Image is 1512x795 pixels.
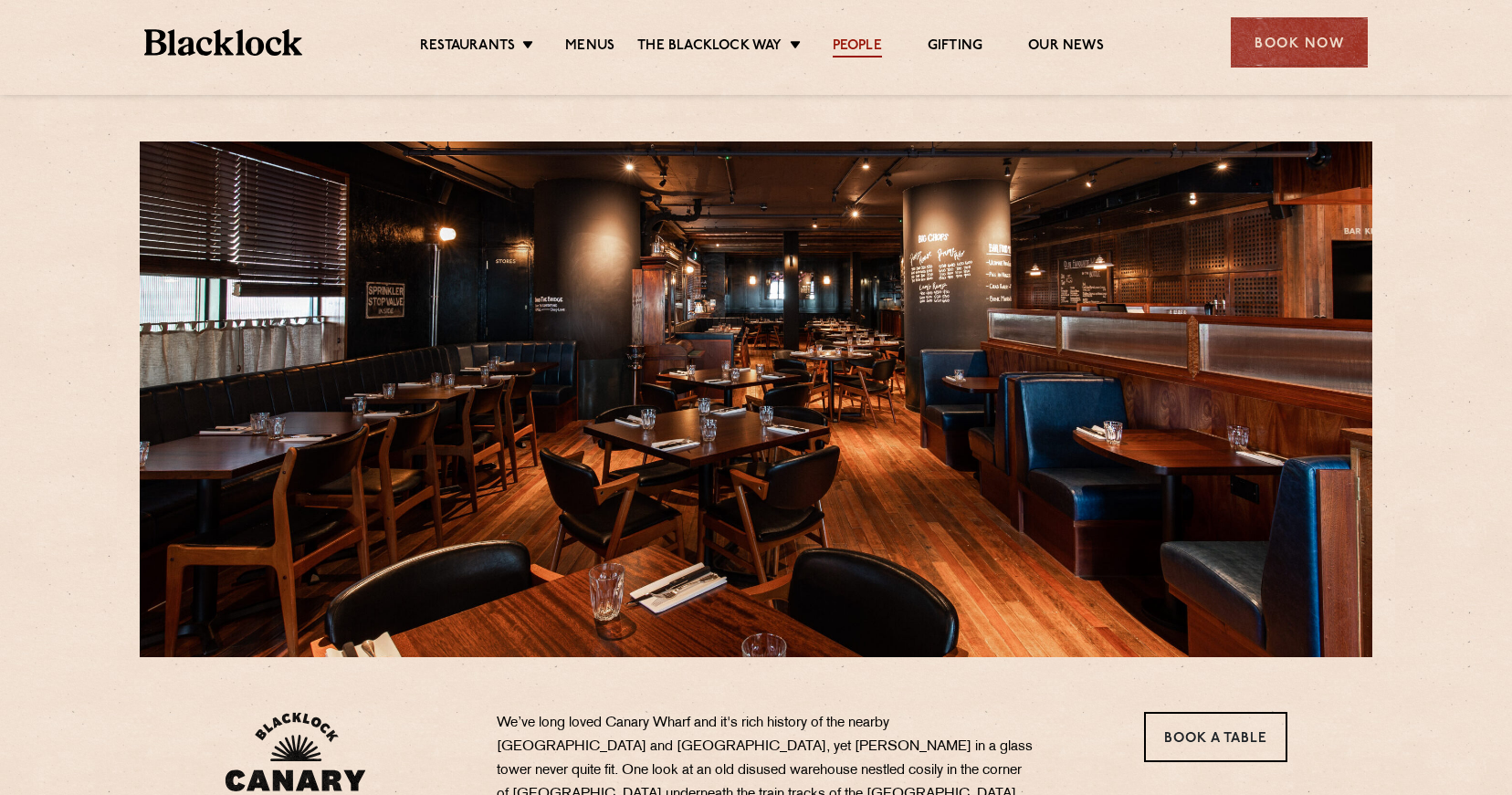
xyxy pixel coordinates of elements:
a: Restaurants [420,37,515,58]
a: Our News [1028,37,1104,58]
img: BL_Textured_Logo-footer-cropped.svg [144,29,302,56]
a: Book a Table [1144,712,1287,762]
a: Gifting [928,37,982,58]
div: Book Now [1231,17,1368,68]
a: People [833,37,882,58]
a: Menus [565,37,614,58]
a: The Blacklock Way [637,37,782,58]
